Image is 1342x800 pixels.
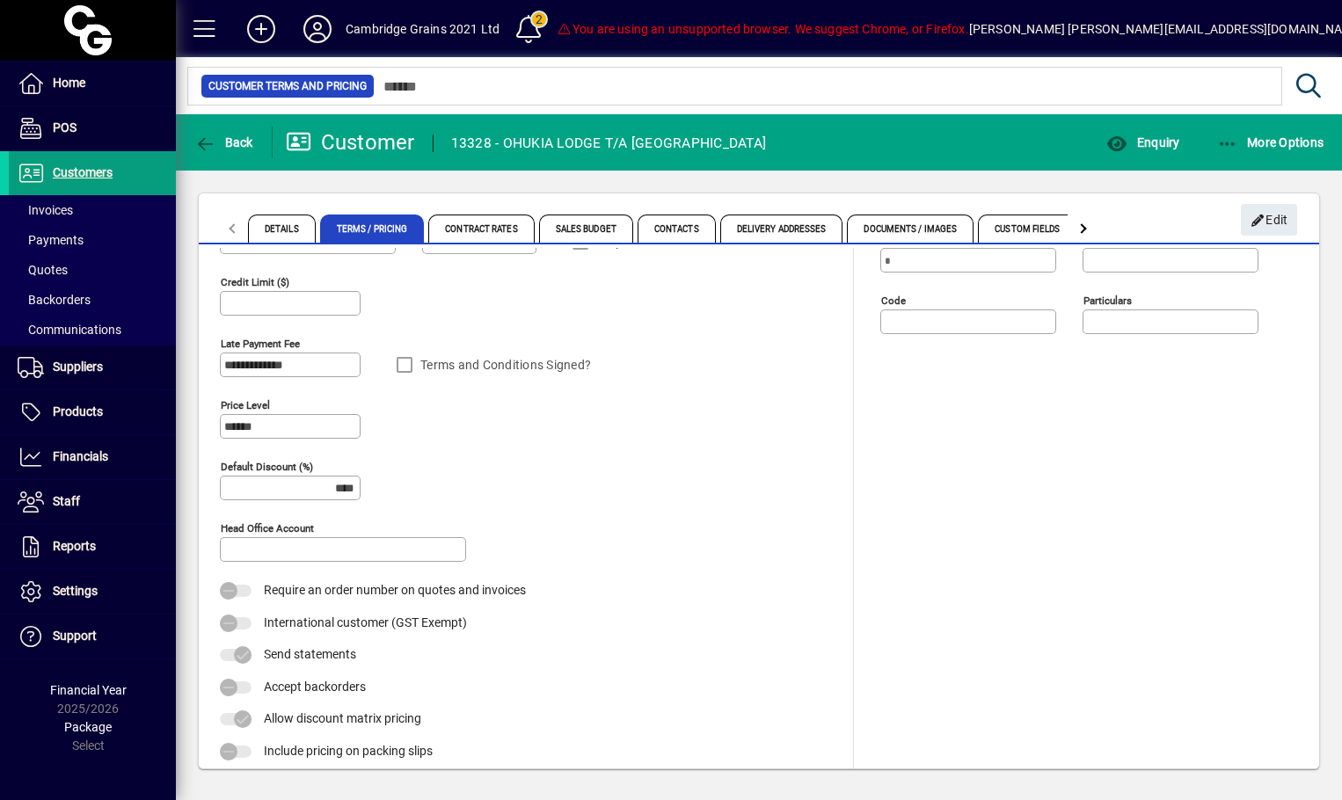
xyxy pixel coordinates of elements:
a: Payments [9,225,176,255]
span: Support [53,629,97,643]
span: Accept backorders [264,680,366,694]
a: Staff [9,480,176,524]
span: Sales Budget [539,215,633,243]
button: Edit [1241,204,1297,236]
span: Quotes [18,263,68,277]
span: POS [53,120,77,135]
a: Quotes [9,255,176,285]
span: Backorders [18,293,91,307]
div: Customer [286,128,415,156]
div: Cambridge Grains 2021 Ltd [346,15,500,43]
span: Contacts [638,215,716,243]
mat-label: Credit Limit ($) [221,276,289,288]
a: Settings [9,570,176,614]
button: Add [233,13,289,45]
mat-label: Default Discount (%) [221,461,313,473]
mat-label: Late Payment Fee [221,338,300,350]
a: POS [9,106,176,150]
a: Products [9,390,176,434]
div: 13328 - OHUKIA LODGE T/A [GEOGRAPHIC_DATA] [451,129,767,157]
span: Custom Fields [978,215,1076,243]
a: Financials [9,435,176,479]
span: Staff [53,494,80,508]
a: Invoices [9,195,176,225]
mat-label: Price Level [221,399,270,411]
span: Edit [1251,206,1288,235]
span: Products [53,404,103,418]
span: Customer Terms and Pricing [208,77,367,95]
span: Back [194,135,253,149]
span: Contract Rates [428,215,534,243]
app-page-header-button: Back [176,127,273,158]
span: Reports [53,539,96,553]
span: You are using an unsupported browser. We suggest Chrome, or Firefox. [557,22,968,36]
span: Communications [18,323,121,337]
span: International customer (GST Exempt) [264,615,467,629]
button: Profile [289,13,346,45]
a: Communications [9,315,176,345]
span: Payments [18,233,84,247]
a: Support [9,615,176,658]
button: Back [190,127,258,158]
span: Details [248,215,316,243]
button: Enquiry [1102,127,1184,158]
span: Allow discount matrix pricing [264,711,421,725]
span: Financials [53,449,108,463]
a: Reports [9,525,176,569]
span: Terms / Pricing [320,215,425,243]
mat-label: Code [881,295,906,307]
span: Financial Year [50,683,127,697]
button: More Options [1213,127,1329,158]
span: Settings [53,584,98,598]
span: Enquiry [1106,135,1179,149]
span: Invoices [18,203,73,217]
span: Home [53,76,85,90]
span: Suppliers [53,360,103,374]
span: Customers [53,165,113,179]
a: Home [9,62,176,105]
span: Include pricing on packing slips [264,744,433,758]
span: Send statements [264,647,356,661]
span: Package [64,720,112,734]
a: Suppliers [9,345,176,389]
span: Require an order number on quotes and invoices [264,583,526,597]
span: Delivery Addresses [720,215,843,243]
mat-label: Head Office Account [221,522,314,535]
mat-label: Particulars [1083,295,1132,307]
span: Documents / Images [847,215,974,243]
span: More Options [1217,135,1324,149]
a: Backorders [9,285,176,315]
